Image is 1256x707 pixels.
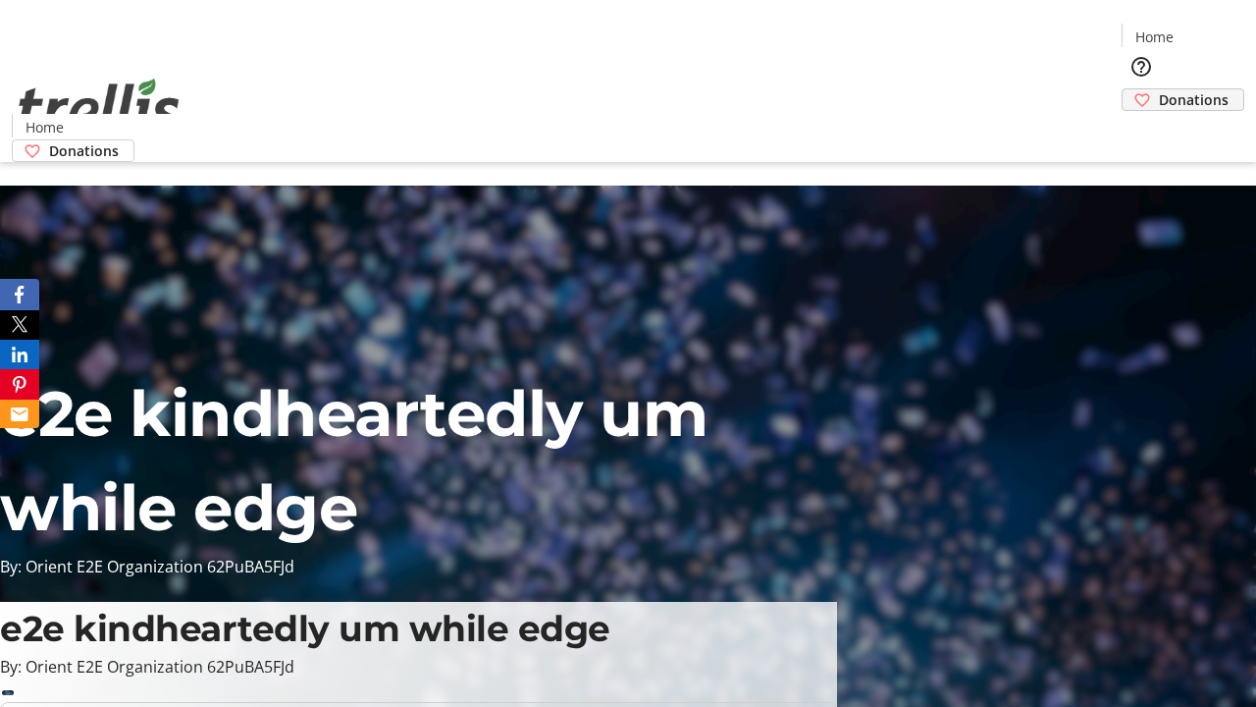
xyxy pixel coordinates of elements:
[1122,47,1161,86] button: Help
[12,57,186,155] img: Orient E2E Organization 62PuBA5FJd's Logo
[26,117,64,137] span: Home
[13,117,76,137] a: Home
[12,139,134,162] a: Donations
[1122,111,1161,150] button: Cart
[49,140,119,161] span: Donations
[1159,89,1229,110] span: Donations
[1123,27,1185,47] a: Home
[1122,88,1244,111] a: Donations
[1135,27,1174,47] span: Home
